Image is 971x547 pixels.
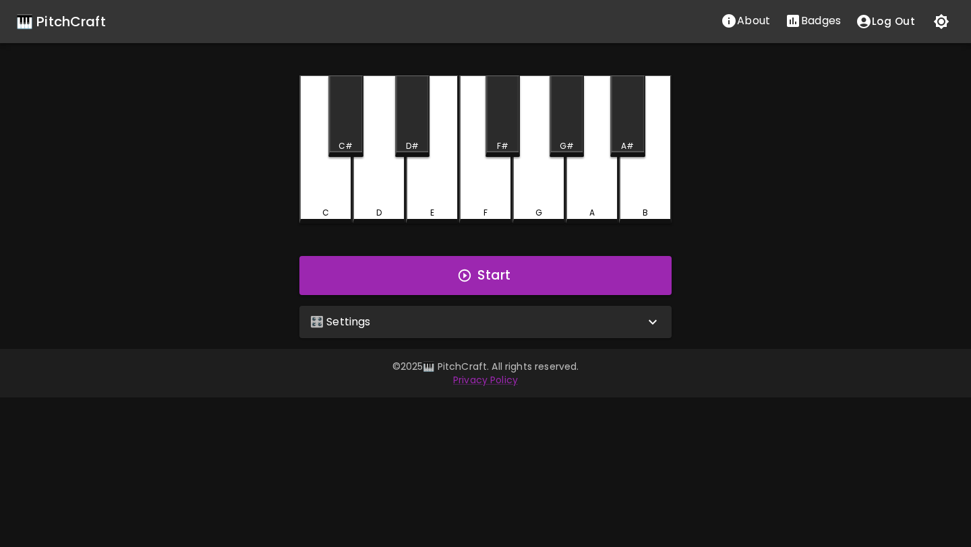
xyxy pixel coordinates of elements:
p: Badges [801,13,841,29]
p: About [737,13,770,29]
div: A [589,207,595,219]
button: About [713,7,777,34]
p: 🎛️ Settings [310,314,371,330]
div: C [322,207,329,219]
div: B [643,207,648,219]
div: D# [406,140,419,152]
a: Privacy Policy [453,373,518,387]
a: Stats [777,7,848,36]
div: G [535,207,542,219]
div: 🎛️ Settings [299,306,672,338]
button: account of current user [848,7,922,36]
div: F [483,207,488,219]
p: © 2025 🎹 PitchCraft. All rights reserved. [97,360,874,373]
button: Start [299,256,672,295]
div: A# [621,140,634,152]
button: Stats [777,7,848,34]
div: E [430,207,434,219]
div: D [376,207,382,219]
div: C# [339,140,353,152]
a: About [713,7,777,36]
a: 🎹 PitchCraft [16,11,106,32]
div: G# [560,140,574,152]
div: F# [497,140,508,152]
